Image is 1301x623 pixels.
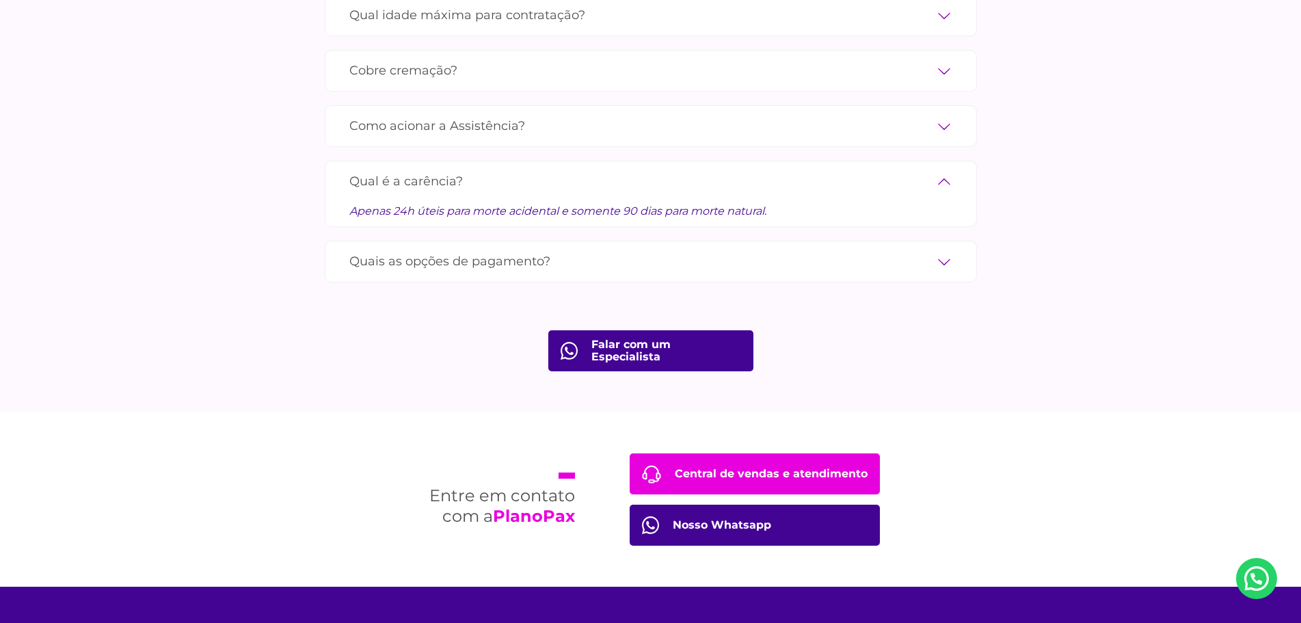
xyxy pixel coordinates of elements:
[561,342,578,360] img: fale com consultor
[630,453,880,494] a: Central de vendas e atendimento
[642,516,659,534] img: Central de Vendas
[349,59,952,83] label: Cobre cremação?
[630,505,880,546] a: Nosso Whatsapp
[642,465,661,483] img: Central de Vendas
[548,330,753,371] a: Falar com um Especialista
[349,194,952,218] div: Apenas 24h úteis para morte acidental e somente 90 dias para morte natural.
[349,250,952,274] label: Quais as opções de pagamento?
[493,506,575,526] strong: PlanoPax
[349,3,952,27] label: Qual idade máxima para contratação?
[1236,558,1277,599] a: Nosso Whatsapp
[421,473,575,527] h2: Entre em contato com a
[349,114,952,138] label: Como acionar a Assistência?
[349,170,952,194] label: Qual é a carência?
